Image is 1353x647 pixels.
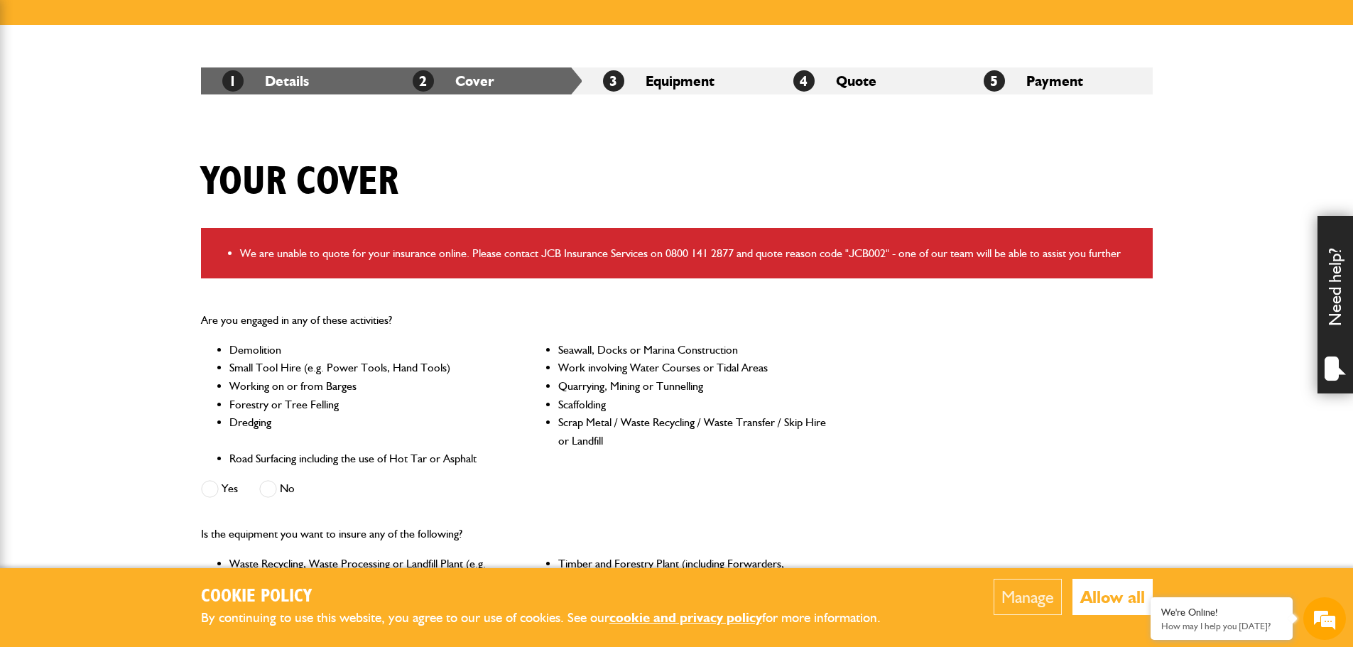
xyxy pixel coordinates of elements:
[222,70,244,92] span: 1
[391,67,582,94] li: Cover
[603,70,624,92] span: 3
[558,413,827,450] li: Scrap Metal / Waste Recycling / Waste Transfer / Skip Hire or Landfill
[229,396,499,414] li: Forestry or Tree Felling
[201,311,828,330] p: Are you engaged in any of these activities?
[240,244,1142,263] li: We are unable to quote for your insurance online. Please contact JCB Insurance Services on 0800 1...
[229,555,499,609] li: Waste Recycling, Waste Processing or Landfill Plant (e.g. Shredders, Chippers, Graders, Crushers,...
[1161,607,1282,619] div: We're Online!
[229,359,499,377] li: Small Tool Hire (e.g. Power Tools, Hand Tools)
[793,70,815,92] span: 4
[201,586,904,608] h2: Cookie Policy
[962,67,1153,94] li: Payment
[558,555,827,609] li: Timber and Forestry Plant (including Forwarders, Harvesters, Chippers and Shredders)
[558,396,827,414] li: Scaffolding
[201,480,238,498] label: Yes
[994,579,1062,615] button: Manage
[259,480,295,498] label: No
[201,607,904,629] p: By continuing to use this website, you agree to our use of cookies. See our for more information.
[558,359,827,377] li: Work involving Water Courses or Tidal Areas
[772,67,962,94] li: Quote
[229,341,499,359] li: Demolition
[582,67,772,94] li: Equipment
[229,377,499,396] li: Working on or from Barges
[229,413,499,450] li: Dredging
[558,377,827,396] li: Quarrying, Mining or Tunnelling
[1072,579,1153,615] button: Allow all
[558,341,827,359] li: Seawall, Docks or Marina Construction
[1317,216,1353,393] div: Need help?
[201,525,828,543] p: Is the equipment you want to insure any of the following?
[1161,621,1282,631] p: How may I help you today?
[229,450,499,468] li: Road Surfacing including the use of Hot Tar or Asphalt
[413,70,434,92] span: 2
[984,70,1005,92] span: 5
[609,609,762,626] a: cookie and privacy policy
[222,72,309,89] a: 1Details
[201,158,398,206] h1: Your cover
